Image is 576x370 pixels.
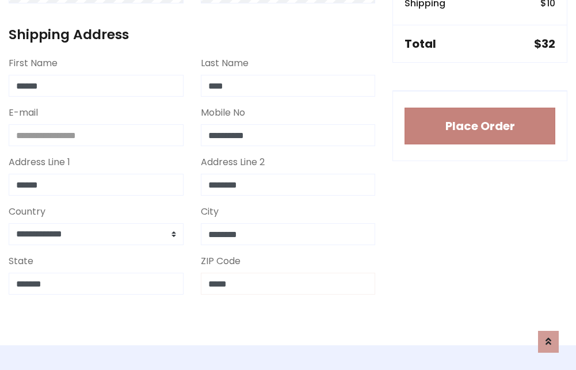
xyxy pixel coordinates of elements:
label: E-mail [9,106,38,120]
h4: Shipping Address [9,26,375,43]
label: State [9,254,33,268]
label: Mobile No [201,106,245,120]
label: Country [9,205,45,219]
label: First Name [9,56,58,70]
label: Last Name [201,56,249,70]
span: 32 [541,36,555,52]
label: Address Line 2 [201,155,265,169]
label: City [201,205,219,219]
label: Address Line 1 [9,155,70,169]
label: ZIP Code [201,254,241,268]
button: Place Order [405,108,555,144]
h5: $ [534,37,555,51]
h5: Total [405,37,436,51]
